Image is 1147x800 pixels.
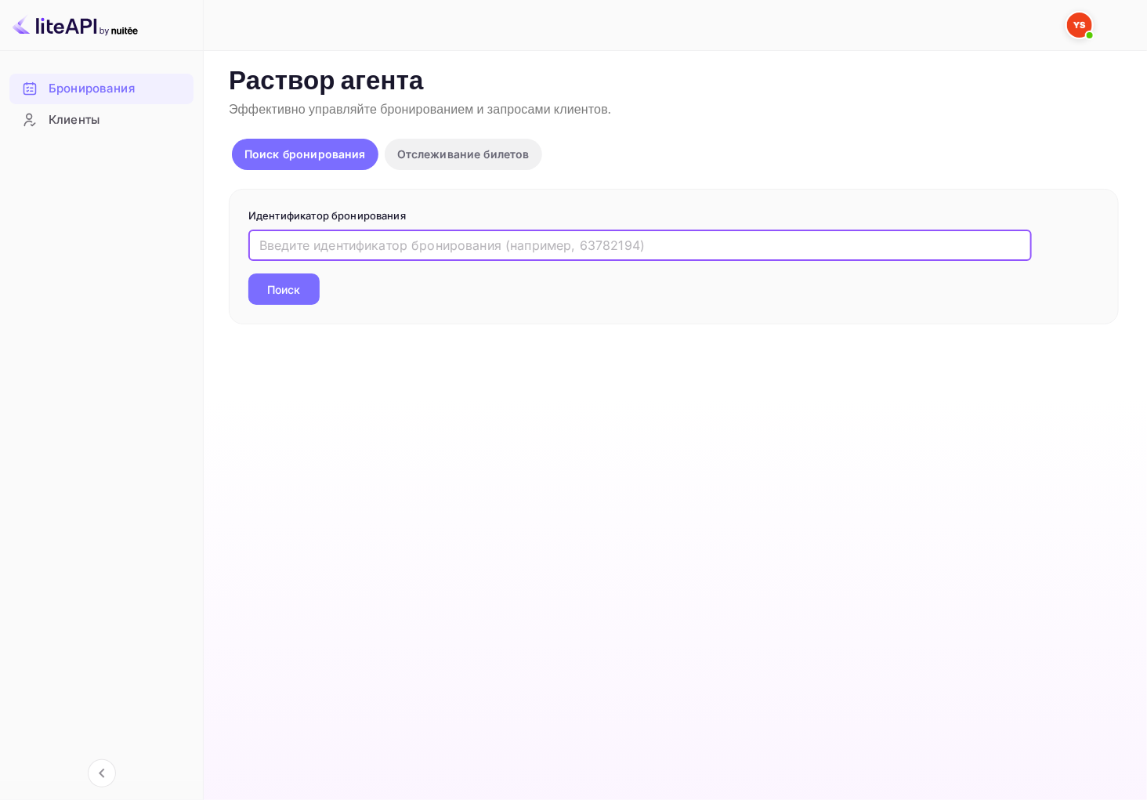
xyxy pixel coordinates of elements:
[229,102,611,118] ya-tr-span: Эффективно управляйте бронированием и запросами клиентов.
[49,111,100,129] ya-tr-span: Клиенты
[9,74,194,103] a: Бронирования
[49,80,135,98] ya-tr-span: Бронирования
[248,230,1032,261] input: Введите идентификатор бронирования (например, 63782194)
[1067,13,1092,38] img: Служба Поддержки Яндекса
[88,759,116,787] button: Свернуть навигацию
[248,209,406,222] ya-tr-span: Идентификатор бронирования
[229,65,424,99] ya-tr-span: Раствор агента
[9,105,194,136] div: Клиенты
[397,147,530,161] ya-tr-span: Отслеживание билетов
[9,74,194,104] div: Бронирования
[244,147,366,161] ya-tr-span: Поиск бронирования
[248,273,320,305] button: Поиск
[9,105,194,134] a: Клиенты
[13,13,138,38] img: Логотип LiteAPI
[268,281,301,298] ya-tr-span: Поиск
